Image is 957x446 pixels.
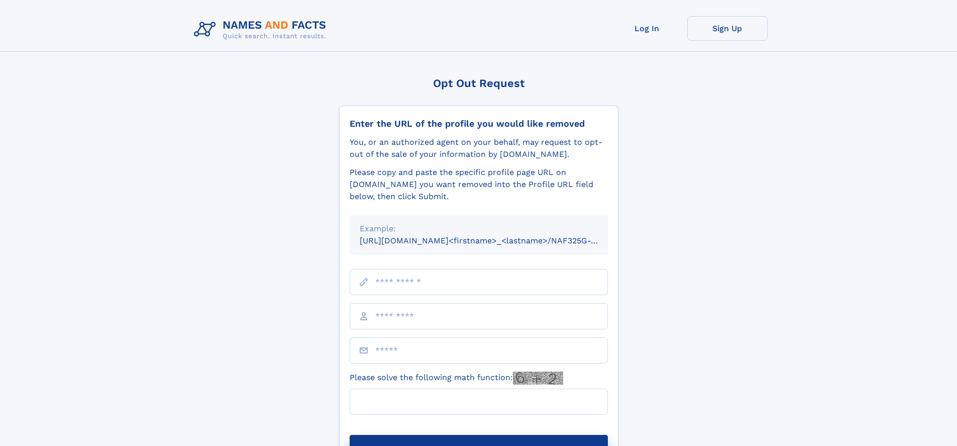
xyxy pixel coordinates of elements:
[687,16,768,41] a: Sign Up
[350,118,608,129] div: Enter the URL of the profile you would like removed
[190,16,335,43] img: Logo Names and Facts
[350,136,608,160] div: You, or an authorized agent on your behalf, may request to opt-out of the sale of your informatio...
[339,77,618,90] div: Opt Out Request
[350,166,608,203] div: Please copy and paste the specific profile page URL on [DOMAIN_NAME] you want removed into the Pr...
[360,223,598,235] div: Example:
[350,372,563,385] label: Please solve the following math function:
[607,16,687,41] a: Log In
[360,236,627,245] small: [URL][DOMAIN_NAME]<firstname>_<lastname>/NAF325G-xxxxxxxx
